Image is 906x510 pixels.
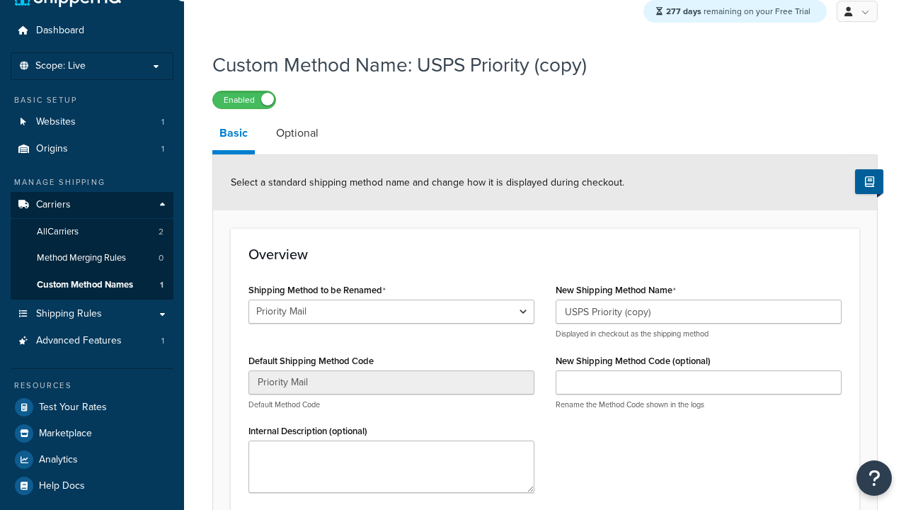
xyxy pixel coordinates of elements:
p: Displayed in checkout as the shipping method [556,329,842,339]
span: Custom Method Names [37,279,133,291]
li: Custom Method Names [11,272,173,298]
h1: Custom Method Name: USPS Priority (copy) [212,51,860,79]
a: Origins1 [11,136,173,162]
span: 1 [161,143,164,155]
p: Default Method Code [248,399,534,410]
a: Optional [269,116,326,150]
a: Carriers [11,192,173,218]
a: Analytics [11,447,173,472]
span: 2 [159,226,164,238]
li: Websites [11,109,173,135]
span: Method Merging Rules [37,252,126,264]
span: Websites [36,116,76,128]
li: Carriers [11,192,173,300]
a: Marketplace [11,421,173,446]
div: Basic Setup [11,94,173,106]
span: 0 [159,252,164,264]
label: New Shipping Method Code (optional) [556,356,711,366]
strong: 277 days [666,5,701,18]
a: Dashboard [11,18,173,44]
a: Test Your Rates [11,395,173,420]
span: Analytics [39,454,78,466]
span: All Carriers [37,226,79,238]
span: Scope: Live [35,60,86,72]
span: Dashboard [36,25,84,37]
span: Carriers [36,199,71,211]
li: Method Merging Rules [11,245,173,271]
span: Select a standard shipping method name and change how it is displayed during checkout. [231,175,624,190]
a: Basic [212,116,255,154]
li: Advanced Features [11,328,173,354]
span: Marketplace [39,428,92,440]
button: Open Resource Center [856,460,892,496]
a: AllCarriers2 [11,219,173,245]
span: 1 [161,116,164,128]
div: Resources [11,380,173,392]
span: 1 [161,335,164,347]
button: Show Help Docs [855,169,883,194]
a: Help Docs [11,473,173,499]
span: Advanced Features [36,335,122,347]
label: New Shipping Method Name [556,285,676,296]
li: Origins [11,136,173,162]
div: Manage Shipping [11,176,173,188]
label: Default Shipping Method Code [248,356,374,366]
label: Enabled [213,91,275,108]
span: Origins [36,143,68,155]
label: Shipping Method to be Renamed [248,285,386,296]
a: Shipping Rules [11,301,173,327]
span: Help Docs [39,480,85,492]
a: Advanced Features1 [11,328,173,354]
a: Method Merging Rules0 [11,245,173,271]
h3: Overview [248,246,842,262]
span: remaining on your Free Trial [666,5,810,18]
label: Internal Description (optional) [248,426,367,436]
p: Rename the Method Code shown in the logs [556,399,842,410]
a: Custom Method Names1 [11,272,173,298]
span: Shipping Rules [36,308,102,320]
a: Websites1 [11,109,173,135]
span: Test Your Rates [39,402,107,414]
span: 1 [160,279,164,291]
